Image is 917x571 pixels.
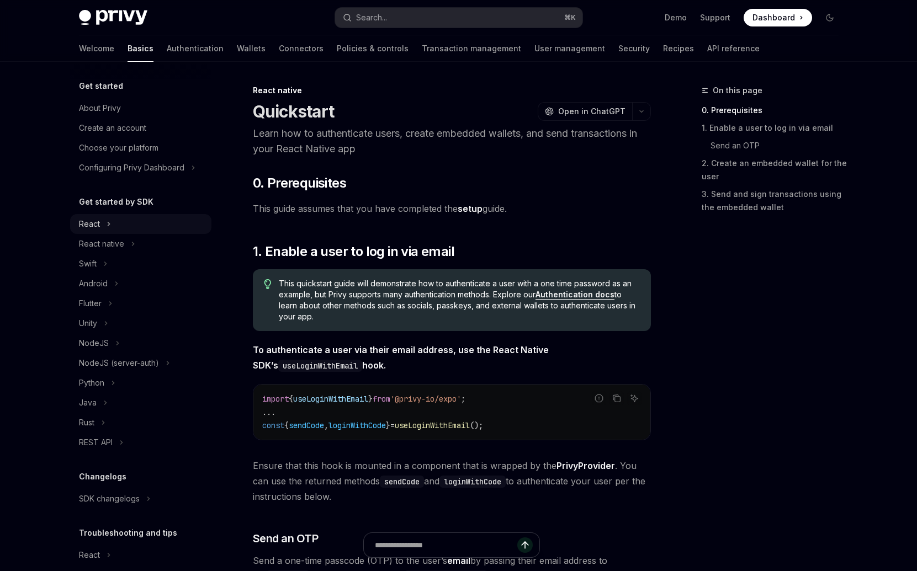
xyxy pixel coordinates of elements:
[422,35,521,62] a: Transaction management
[337,35,409,62] a: Policies & controls
[663,35,694,62] a: Recipes
[79,376,104,389] div: Python
[79,277,108,290] div: Android
[564,13,576,22] span: ⌘ K
[79,237,124,250] div: React native
[70,353,211,373] button: Toggle NodeJS (server-auth) section
[79,526,177,540] h5: Troubleshooting and tips
[289,394,293,404] span: {
[627,391,642,405] button: Ask AI
[284,420,289,430] span: {
[702,185,847,216] a: 3. Send and sign transactions using the embedded wallet
[253,126,651,157] p: Learn how to authenticate users, create embedded wallets, and send transactions in your React Nat...
[253,201,651,216] span: This guide assumes that you have completed the guide.
[262,407,275,417] span: ...
[390,394,461,404] span: '@privy-io/expo'
[70,433,211,452] button: Toggle REST API section
[534,35,605,62] a: User management
[279,278,639,322] span: This quickstart guide will demonstrate how to authenticate a user with a one time password as an ...
[375,533,517,557] input: Ask a question...
[70,393,211,413] button: Toggle Java section
[713,84,762,97] span: On this page
[293,394,368,404] span: useLoginWithEmail
[390,420,395,430] span: =
[79,257,97,270] div: Swift
[79,317,97,330] div: Unity
[609,391,624,405] button: Copy the contents from the code block
[702,154,847,185] a: 2. Create an embedded wallet for the user
[702,137,847,154] a: Send an OTP
[556,460,615,472] a: PrivyProvider
[79,337,109,350] div: NodeJS
[70,373,211,393] button: Toggle Python section
[79,356,159,370] div: NodeJS (server-auth)
[167,35,224,62] a: Authentication
[79,492,140,505] div: SDK changelogs
[79,121,146,135] div: Create an account
[328,420,386,430] span: loginWithCode
[262,394,289,404] span: import
[79,416,94,429] div: Rust
[386,420,390,430] span: }
[702,119,847,137] a: 1. Enable a user to log in via email
[128,35,153,62] a: Basics
[70,138,211,158] a: Choose your platform
[536,290,614,300] a: Authentication docs
[253,344,549,371] strong: To authenticate a user via their email address, use the React Native SDK’s hook.
[79,436,113,449] div: REST API
[79,217,100,231] div: React
[744,9,812,26] a: Dashboard
[70,333,211,353] button: Toggle NodeJS section
[79,161,184,174] div: Configuring Privy Dashboard
[79,35,114,62] a: Welcome
[356,11,387,24] div: Search...
[470,420,483,430] span: ();
[538,102,632,121] button: Open in ChatGPT
[618,35,650,62] a: Security
[439,476,506,488] code: loginWithCode
[70,214,211,234] button: Toggle React section
[253,458,651,504] span: Ensure that this hook is mounted in a component that is wrapped by the . You can use the returned...
[707,35,760,62] a: API reference
[70,293,211,313] button: Toggle Flutter section
[458,203,483,215] a: setup
[70,158,211,178] button: Toggle Configuring Privy Dashboard section
[264,279,272,289] svg: Tip
[79,102,121,115] div: About Privy
[324,420,328,430] span: ,
[237,35,266,62] a: Wallets
[79,10,147,25] img: dark logo
[262,420,284,430] span: const
[592,391,606,405] button: Report incorrect code
[70,234,211,254] button: Toggle React native section
[70,545,211,565] button: Toggle React section
[253,85,651,96] div: React native
[278,360,362,372] code: useLoginWithEmail
[79,195,153,209] h5: Get started by SDK
[70,254,211,274] button: Toggle Swift section
[79,470,126,483] h5: Changelogs
[79,79,123,93] h5: Get started
[79,297,102,310] div: Flutter
[289,420,324,430] span: sendCode
[821,9,839,26] button: Toggle dark mode
[700,12,730,23] a: Support
[79,141,158,154] div: Choose your platform
[79,396,97,409] div: Java
[752,12,795,23] span: Dashboard
[558,106,626,117] span: Open in ChatGPT
[395,420,470,430] span: useLoginWithEmail
[70,413,211,433] button: Toggle Rust section
[373,394,390,404] span: from
[702,102,847,119] a: 0. Prerequisites
[70,274,211,293] button: Toggle Android section
[517,537,533,553] button: Send message
[79,548,100,562] div: React
[279,35,324,62] a: Connectors
[70,98,211,118] a: About Privy
[253,174,346,192] span: 0. Prerequisites
[380,476,424,488] code: sendCode
[335,8,582,28] button: Open search
[253,243,454,260] span: 1. Enable a user to log in via email
[70,489,211,509] button: Toggle SDK changelogs section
